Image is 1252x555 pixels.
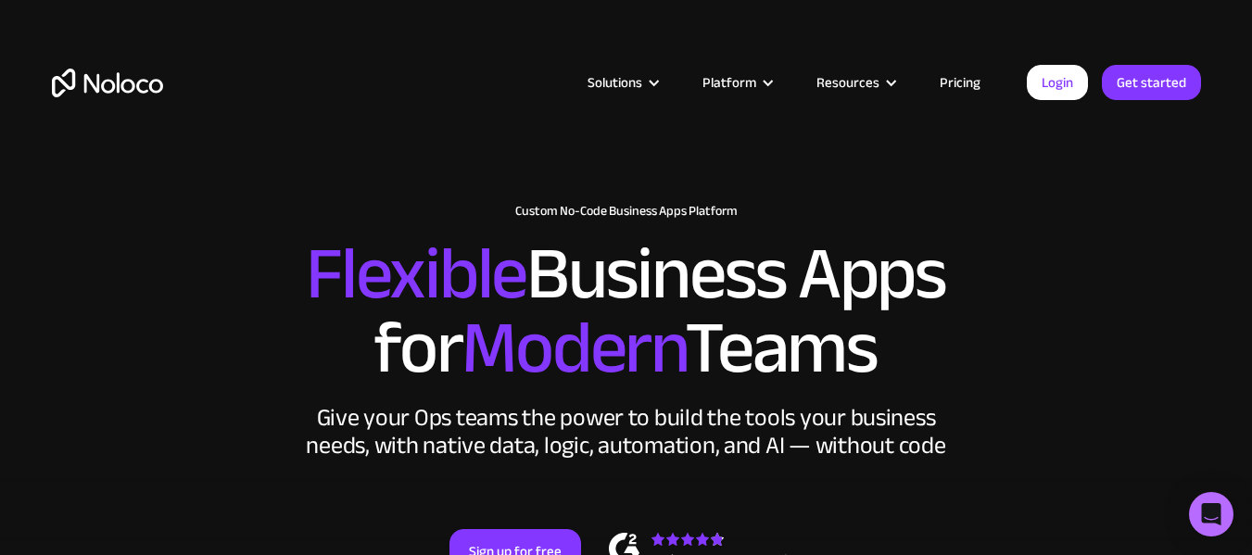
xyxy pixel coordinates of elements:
span: Flexible [306,205,526,343]
div: Platform [679,70,793,95]
div: Open Intercom Messenger [1189,492,1233,536]
h1: Custom No-Code Business Apps Platform [52,204,1201,219]
span: Modern [462,279,685,417]
a: Pricing [917,70,1004,95]
h2: Business Apps for Teams [52,237,1201,385]
div: Resources [793,70,917,95]
div: Platform [702,70,756,95]
a: Login [1027,65,1088,100]
a: Get started [1102,65,1201,100]
div: Give your Ops teams the power to build the tools your business needs, with native data, logic, au... [302,404,951,460]
div: Solutions [564,70,679,95]
div: Solutions [588,70,642,95]
a: home [52,69,163,97]
div: Resources [816,70,879,95]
